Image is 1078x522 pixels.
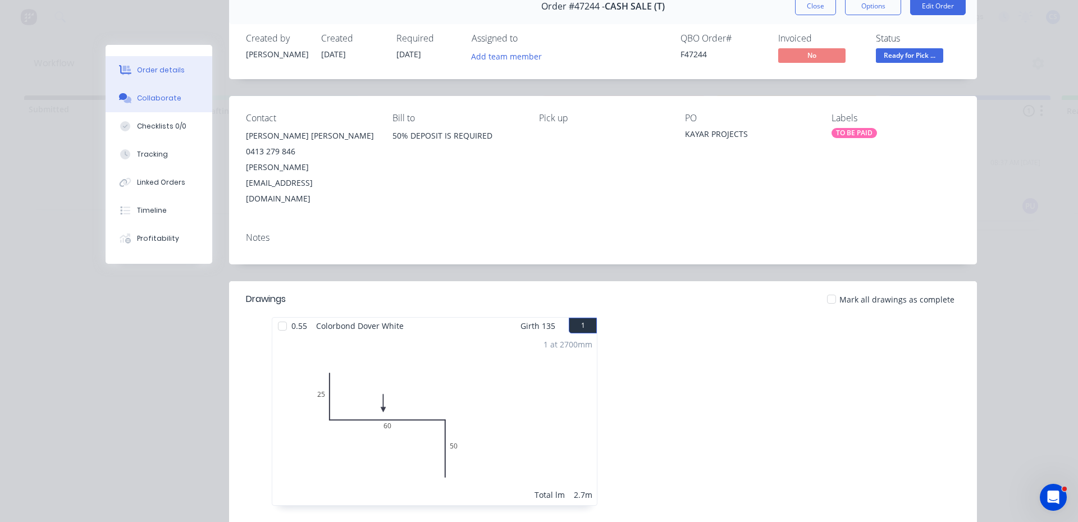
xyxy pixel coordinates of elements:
[839,294,954,305] span: Mark all drawings as complete
[1040,484,1067,511] iframe: Intercom live chat
[137,65,185,75] div: Order details
[520,318,555,334] span: Girth 135
[876,48,943,65] button: Ready for Pick ...
[472,48,548,63] button: Add team member
[685,128,814,144] div: KAYAR PROJECTS
[246,33,308,44] div: Created by
[778,48,846,62] span: No
[106,168,212,196] button: Linked Orders
[246,113,374,123] div: Contact
[778,33,862,44] div: Invoiced
[543,338,592,350] div: 1 at 2700mm
[472,33,584,44] div: Assigned to
[272,334,597,505] div: 02560501 at 2700mmTotal lm2.7m
[137,93,181,103] div: Collaborate
[106,84,212,112] button: Collaborate
[392,113,521,123] div: Bill to
[137,233,179,244] div: Profitability
[246,292,286,306] div: Drawings
[392,128,521,164] div: 50% DEPOSIT IS REQUIRED
[246,144,374,159] div: 0413 279 846
[539,113,668,123] div: Pick up
[137,177,185,187] div: Linked Orders
[605,1,665,12] span: CASH SALE (T)
[137,205,167,216] div: Timeline
[685,113,814,123] div: PO
[246,128,374,144] div: [PERSON_NAME] [PERSON_NAME]
[832,113,960,123] div: Labels
[321,49,346,59] span: [DATE]
[465,48,548,63] button: Add team member
[680,33,765,44] div: QBO Order #
[106,225,212,253] button: Profitability
[137,121,186,131] div: Checklists 0/0
[321,33,383,44] div: Created
[569,318,597,333] button: 1
[106,112,212,140] button: Checklists 0/0
[535,489,565,501] div: Total lm
[287,318,312,334] span: 0.55
[246,128,374,207] div: [PERSON_NAME] [PERSON_NAME]0413 279 846[PERSON_NAME][EMAIL_ADDRESS][DOMAIN_NAME]
[574,489,592,501] div: 2.7m
[680,48,765,60] div: F47244
[832,128,877,138] div: TO BE PAID
[396,33,458,44] div: Required
[246,232,960,243] div: Notes
[312,318,408,334] span: Colorbond Dover White
[246,159,374,207] div: [PERSON_NAME][EMAIL_ADDRESS][DOMAIN_NAME]
[106,140,212,168] button: Tracking
[396,49,421,59] span: [DATE]
[541,1,605,12] span: Order #47244 -
[106,196,212,225] button: Timeline
[246,48,308,60] div: [PERSON_NAME]
[137,149,168,159] div: Tracking
[392,128,521,144] div: 50% DEPOSIT IS REQUIRED
[876,48,943,62] span: Ready for Pick ...
[876,33,960,44] div: Status
[106,56,212,84] button: Order details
